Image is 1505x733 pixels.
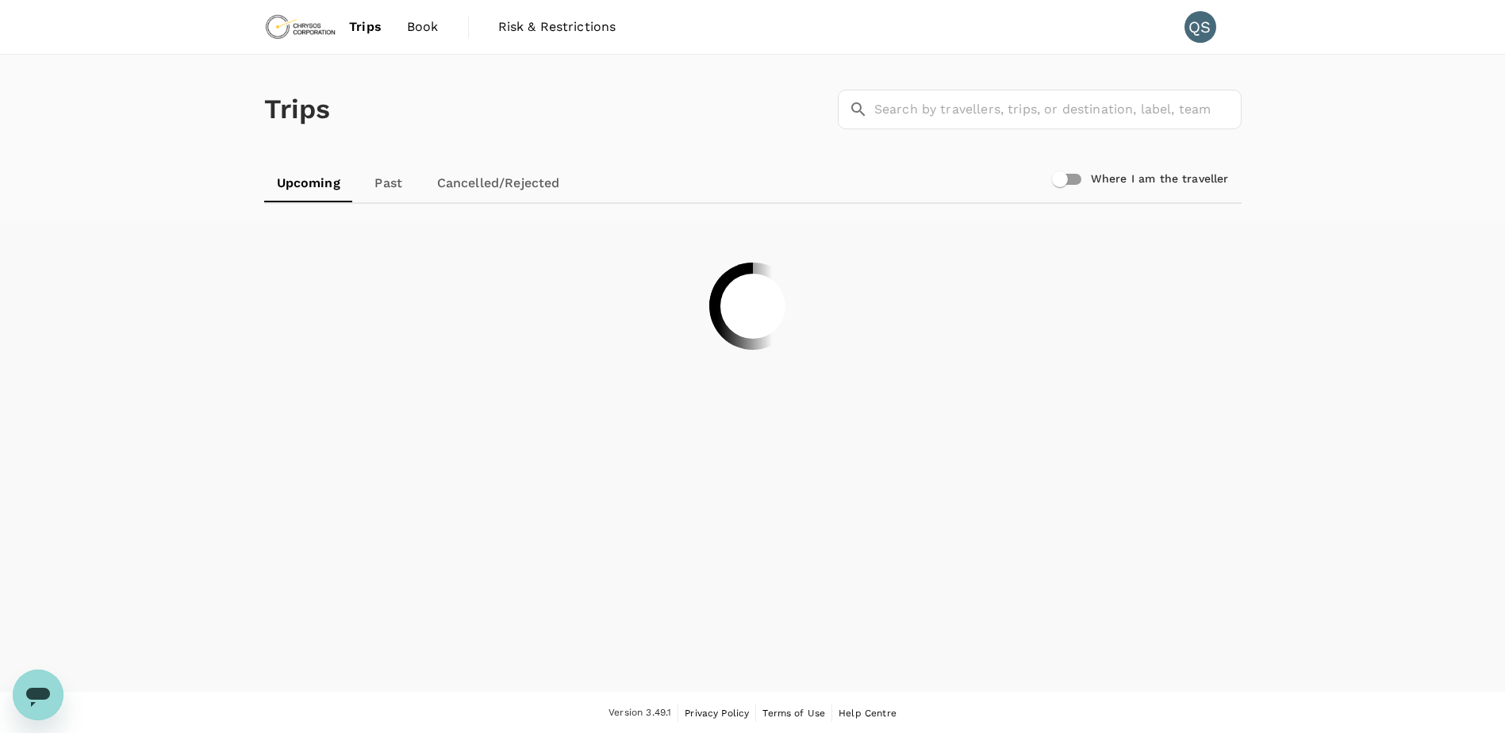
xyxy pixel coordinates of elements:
[353,164,424,202] a: Past
[609,705,671,721] span: Version 3.49.1
[407,17,439,36] span: Book
[264,10,337,44] img: Chrysos Corporation
[349,17,382,36] span: Trips
[1091,171,1229,188] h6: Where I am the traveller
[264,55,331,164] h1: Trips
[762,704,825,722] a: Terms of Use
[1184,11,1216,43] div: QS
[839,708,896,719] span: Help Centre
[264,164,353,202] a: Upcoming
[13,670,63,720] iframe: Button to launch messaging window
[685,704,749,722] a: Privacy Policy
[424,164,573,202] a: Cancelled/Rejected
[685,708,749,719] span: Privacy Policy
[762,708,825,719] span: Terms of Use
[839,704,896,722] a: Help Centre
[874,90,1242,129] input: Search by travellers, trips, or destination, label, team
[498,17,616,36] span: Risk & Restrictions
